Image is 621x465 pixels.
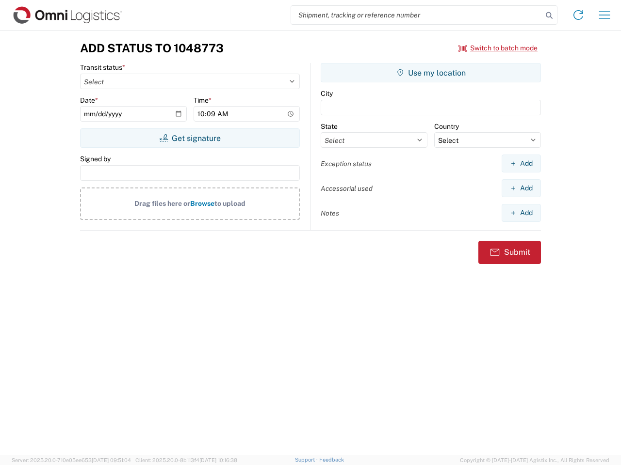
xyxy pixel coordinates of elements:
[214,200,245,207] span: to upload
[80,155,111,163] label: Signed by
[12,457,131,463] span: Server: 2025.20.0-710e05ee653
[92,457,131,463] span: [DATE] 09:51:04
[135,457,237,463] span: Client: 2025.20.0-8b113f4
[80,128,300,148] button: Get signature
[321,209,339,217] label: Notes
[502,155,541,172] button: Add
[80,63,125,72] label: Transit status
[194,96,212,105] label: Time
[321,89,333,98] label: City
[460,456,609,465] span: Copyright © [DATE]-[DATE] Agistix Inc., All Rights Reserved
[190,200,214,207] span: Browse
[291,6,542,24] input: Shipment, tracking or reference number
[321,63,541,82] button: Use my location
[434,122,459,131] label: Country
[321,159,372,168] label: Exception status
[134,200,190,207] span: Drag files here or
[80,96,98,105] label: Date
[502,179,541,197] button: Add
[502,204,541,222] button: Add
[319,457,344,463] a: Feedback
[80,41,224,55] h3: Add Status to 1048773
[321,184,373,193] label: Accessorial used
[199,457,237,463] span: [DATE] 10:16:38
[458,40,538,56] button: Switch to batch mode
[478,241,541,264] button: Submit
[295,457,319,463] a: Support
[321,122,338,131] label: State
